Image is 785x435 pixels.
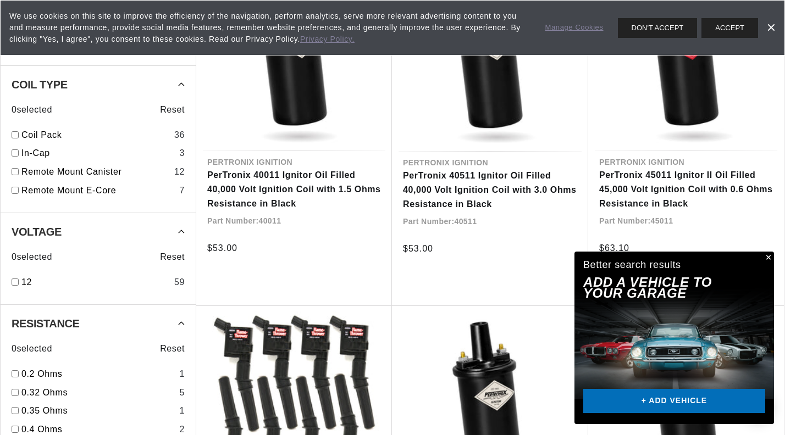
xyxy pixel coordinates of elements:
div: 59 [174,275,185,289]
a: In-Cap [21,146,175,160]
a: Privacy Policy. [300,35,355,43]
button: DON'T ACCEPT [618,18,698,38]
a: Manage Cookies [545,22,604,34]
span: Coil Type [12,79,68,90]
div: 1 [179,367,185,381]
button: ACCEPT [701,18,758,38]
a: Dismiss Banner [762,20,779,36]
a: + ADD VEHICLE [583,389,765,414]
a: 0.32 Ohms [21,386,175,400]
a: 0.35 Ohms [21,404,175,418]
span: Reset [160,250,185,264]
a: 12 [21,275,170,289]
a: PerTronix 40511 Ignitor Oil Filled 40,000 Volt Ignition Coil with 3.0 Ohms Resistance in Black [403,169,577,211]
span: We use cookies on this site to improve the efficiency of the navigation, perform analytics, serve... [9,10,530,45]
h2: Add A VEHICLE to your garage [583,277,738,299]
div: 1 [179,404,185,418]
a: Coil Pack [21,128,170,142]
a: PerTronix 45011 Ignitor II Oil Filled 45,000 Volt Ignition Coil with 0.6 Ohms Resistance in Black [599,168,773,210]
div: 7 [179,183,185,198]
div: 5 [179,386,185,400]
div: Better search results [583,257,681,273]
span: Reset [160,342,185,356]
div: 3 [179,146,185,160]
a: 0.2 Ohms [21,367,175,381]
span: 0 selected [12,342,52,356]
a: Remote Mount E-Core [21,183,175,198]
div: 12 [174,165,185,179]
span: Resistance [12,318,79,329]
div: 36 [174,128,185,142]
a: PerTronix 40011 Ignitor Oil Filled 40,000 Volt Ignition Coil with 1.5 Ohms Resistance in Black [207,168,381,210]
span: 0 selected [12,250,52,264]
span: Reset [160,103,185,117]
button: Close [761,252,774,265]
a: Remote Mount Canister [21,165,170,179]
span: 0 selected [12,103,52,117]
span: Voltage [12,226,62,237]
